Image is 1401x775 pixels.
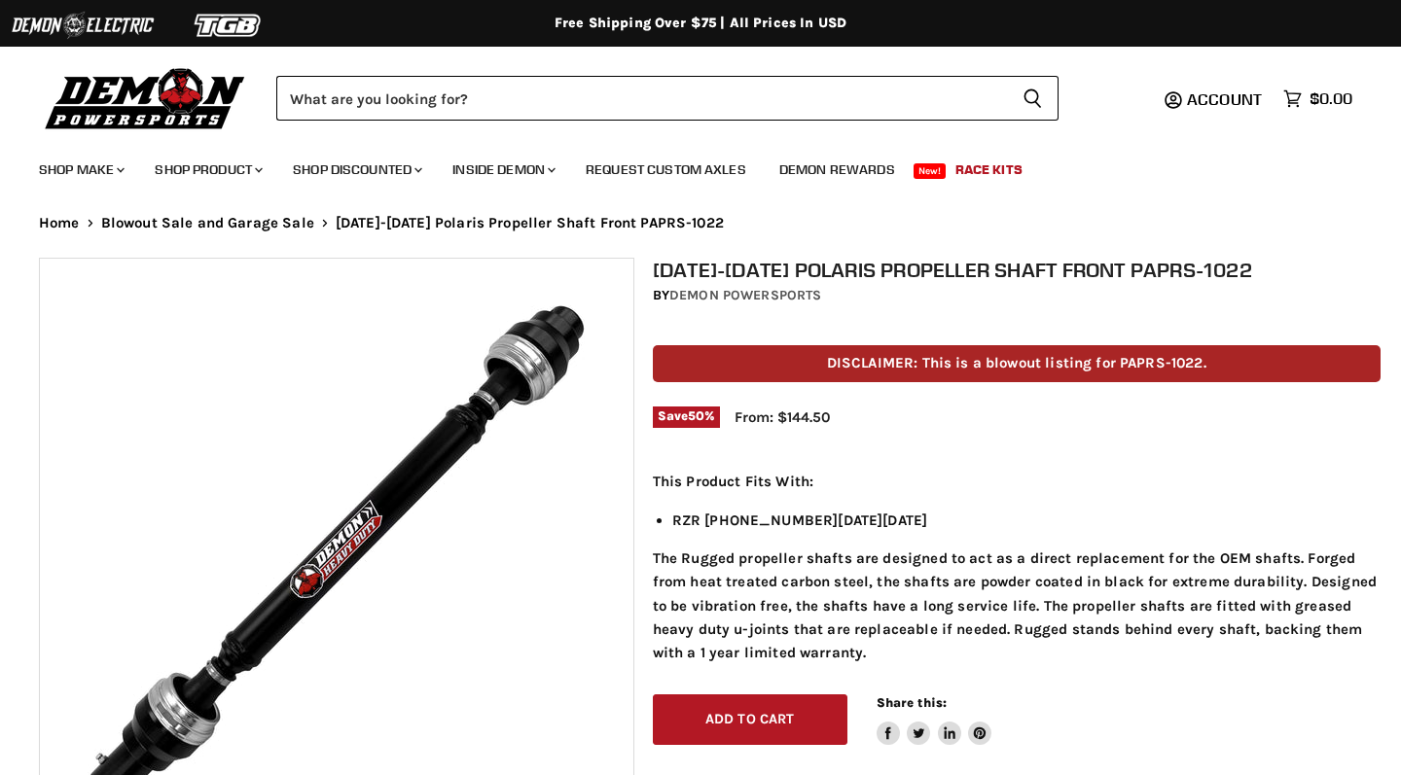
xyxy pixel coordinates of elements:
[438,150,567,190] a: Inside Demon
[669,287,821,303] a: Demon Powersports
[140,150,274,190] a: Shop Product
[653,406,720,428] span: Save %
[1007,76,1059,121] button: Search
[1274,85,1362,113] a: $0.00
[156,7,302,44] img: TGB Logo 2
[705,711,795,727] span: Add to cart
[653,285,1381,306] div: by
[914,163,947,179] span: New!
[653,470,1381,493] p: This Product Fits With:
[24,150,136,190] a: Shop Make
[1178,90,1274,108] a: Account
[571,150,761,190] a: Request Custom Axles
[877,694,992,746] aside: Share this:
[653,694,847,746] button: Add to cart
[101,215,314,231] a: Blowout Sale and Garage Sale
[39,63,252,132] img: Demon Powersports
[672,509,1381,532] li: RZR [PHONE_NUMBER][DATE][DATE]
[653,470,1381,665] div: The Rugged propeller shafts are designed to act as a direct replacement for the OEM shafts. Forge...
[653,258,1381,282] h1: [DATE]-[DATE] Polaris Propeller Shaft Front PAPRS-1022
[653,345,1381,381] p: DISCLAIMER: This is a blowout listing for PAPRS-1022.
[735,408,830,426] span: From: $144.50
[765,150,910,190] a: Demon Rewards
[336,215,724,231] span: [DATE]-[DATE] Polaris Propeller Shaft Front PAPRS-1022
[278,150,434,190] a: Shop Discounted
[24,142,1347,190] ul: Main menu
[1310,89,1352,108] span: $0.00
[276,76,1007,121] input: Search
[276,76,1059,121] form: Product
[39,215,80,231] a: Home
[877,695,947,710] span: Share this:
[688,408,704,423] span: 50
[10,7,156,44] img: Demon Electric Logo 2
[1187,89,1262,109] span: Account
[941,150,1037,190] a: Race Kits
